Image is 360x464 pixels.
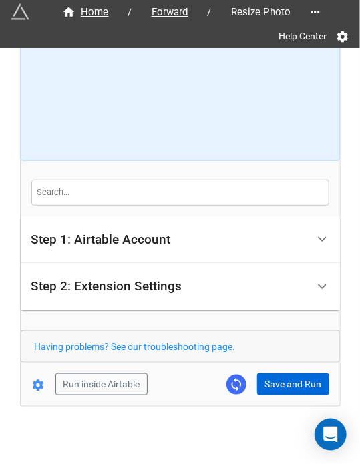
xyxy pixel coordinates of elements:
[128,5,132,19] li: /
[62,5,109,20] div: Home
[21,263,340,310] div: Step 2: Extension Settings
[55,373,148,396] button: Run inside Airtable
[48,4,305,20] nav: breadcrumb
[35,341,236,352] a: Having problems? See our troubleshooting page.
[31,280,182,293] div: Step 2: Extension Settings
[31,233,171,246] div: Step 1: Airtable Account
[223,5,299,20] span: Resize Photo
[144,5,196,20] span: Forward
[11,3,29,21] img: miniextensions-icon.73ae0678.png
[269,24,336,48] a: Help Center
[208,5,212,19] li: /
[257,373,329,396] button: Save and Run
[315,419,347,451] div: Open Intercom Messenger
[31,180,329,205] input: Search...
[138,4,202,20] a: Forward
[48,4,123,20] a: Home
[21,216,340,264] div: Step 1: Airtable Account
